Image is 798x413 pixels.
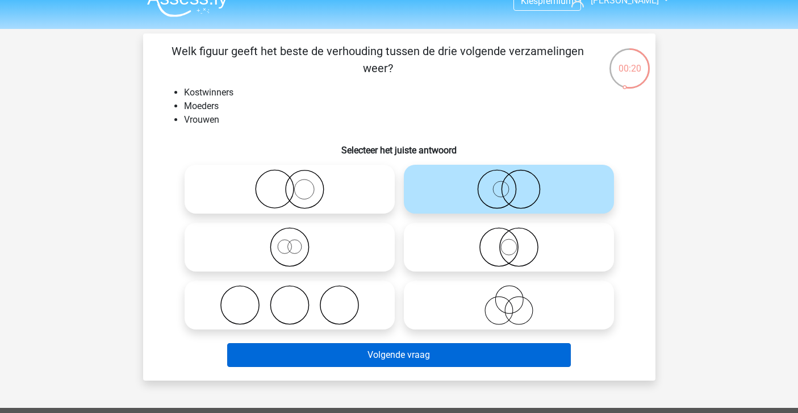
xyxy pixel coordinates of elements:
p: Welk figuur geeft het beste de verhouding tussen de drie volgende verzamelingen weer? [161,43,595,77]
h6: Selecteer het juiste antwoord [161,136,637,156]
li: Vrouwen [184,113,637,127]
li: Moeders [184,99,637,113]
div: 00:20 [608,47,651,76]
button: Volgende vraag [227,343,571,367]
li: Kostwinners [184,86,637,99]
